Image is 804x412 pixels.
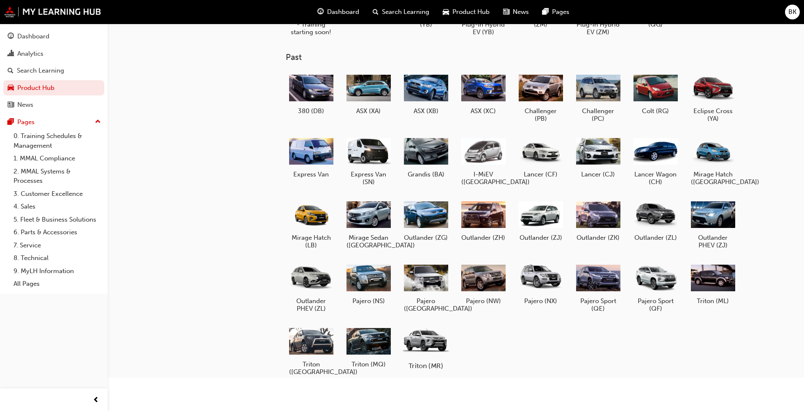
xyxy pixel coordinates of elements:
a: Mirage Sedan ([GEOGRAPHIC_DATA]) [343,196,394,252]
span: car-icon [443,7,449,17]
h5: Eclipse Cross (YA) [691,107,735,122]
a: 4. Sales [10,200,104,213]
h5: Express Van (SN) [347,171,391,186]
a: Express Van [286,133,336,182]
a: Outlander (ZJ) [515,196,566,245]
a: Pajero (NS) [343,259,394,308]
h5: Triton (ML) [691,297,735,305]
h5: Outlander (ZJ) [519,234,563,241]
h5: Outlander Plug-in Hybrid EV (ZM) [576,13,620,36]
span: BK [788,7,796,17]
a: Lancer (CF) [515,133,566,182]
h5: Challenger (PB) [519,107,563,122]
div: News [17,100,33,110]
span: guage-icon [8,33,14,41]
h5: Pajero Sport (QE) [576,297,620,312]
h5: Pajero (NX) [519,297,563,305]
h5: Outlander PHEV (ZJ) [691,234,735,249]
a: I-MiEV ([GEOGRAPHIC_DATA]) [458,133,509,189]
a: Product Hub [3,80,104,96]
span: pages-icon [542,7,549,17]
a: 2. MMAL Systems & Processes [10,165,104,187]
a: ASX (XB) [401,69,451,118]
a: Pajero Sport (QE) [573,259,623,316]
a: Triton (ML) [688,259,738,308]
a: pages-iconPages [536,3,576,21]
div: Pages [17,117,35,127]
img: mmal [4,6,101,17]
a: Outlander (ZK) [573,196,623,245]
h5: Lancer Wagon (CH) [633,171,678,186]
span: Product Hub [452,7,490,17]
h5: 380 (DB) [289,107,333,115]
button: DashboardAnalyticsSearch LearningProduct HubNews [3,27,104,114]
a: Pajero ([GEOGRAPHIC_DATA]) [401,259,451,316]
a: car-iconProduct Hub [436,3,496,21]
a: Mirage Hatch (LB) [286,196,336,252]
h5: I-MiEV ([GEOGRAPHIC_DATA]) [461,171,506,186]
span: search-icon [373,7,379,17]
a: 7. Service [10,239,104,252]
a: Outlander (ZH) [458,196,509,245]
h5: Mirage Hatch ([GEOGRAPHIC_DATA]) [691,171,735,186]
h5: Mirage Sedan ([GEOGRAPHIC_DATA]) [347,234,391,249]
a: guage-iconDashboard [311,3,366,21]
a: Lancer (CJ) [573,133,623,182]
a: 5. Fleet & Business Solutions [10,213,104,226]
h5: Triton ([GEOGRAPHIC_DATA]) [289,360,333,376]
a: Challenger (PB) [515,69,566,126]
a: 6. Parts & Accessories [10,226,104,239]
a: Outlander (ZG) [401,196,451,245]
span: pages-icon [8,119,14,126]
h5: ALL-NEW ASX - Training starting soon! [289,13,333,36]
h5: Outlander (ZL) [633,234,678,241]
a: News [3,97,104,113]
div: Dashboard [17,32,49,41]
div: Search Learning [17,66,64,76]
h5: Challenger (PC) [576,107,620,122]
h5: Pajero (NS) [347,297,391,305]
button: BK [785,5,800,19]
div: Analytics [17,49,43,59]
a: Pajero (NW) [458,259,509,308]
a: Triton (MR) [401,323,451,371]
a: search-iconSearch Learning [366,3,436,21]
h5: Lancer (CF) [519,171,563,178]
span: car-icon [8,84,14,92]
h5: Triton (MR) [402,361,449,369]
span: up-icon [95,117,101,127]
h5: Lancer (CJ) [576,171,620,178]
span: Dashboard [327,7,359,17]
h5: Eclipse Cross Plug-in Hybrid EV (YB) [461,13,506,36]
a: Mirage Hatch ([GEOGRAPHIC_DATA]) [688,133,738,189]
a: All Pages [10,277,104,290]
h5: Outlander PHEV (ZL) [289,297,333,312]
h5: Pajero (NW) [461,297,506,305]
a: Outlander PHEV (ZL) [286,259,336,316]
a: Eclipse Cross (YA) [688,69,738,126]
button: Pages [3,114,104,130]
h5: Mirage Hatch (LB) [289,234,333,249]
a: Express Van (SN) [343,133,394,189]
a: 0. Training Schedules & Management [10,130,104,152]
h5: ASX (XA) [347,107,391,115]
h5: Grandis (BA) [404,171,448,178]
a: 8. Technical [10,252,104,265]
span: Search Learning [382,7,429,17]
a: Colt (RG) [630,69,681,118]
a: 1. MMAL Compliance [10,152,104,165]
span: prev-icon [93,395,99,406]
a: 3. Customer Excellence [10,187,104,201]
a: Grandis (BA) [401,133,451,182]
h5: Triton (MQ) [347,360,391,368]
a: Pajero (NX) [515,259,566,308]
span: News [513,7,529,17]
a: news-iconNews [496,3,536,21]
h3: Past [286,52,765,62]
span: Pages [552,7,569,17]
h5: Colt (RG) [633,107,678,115]
a: Lancer Wagon (CH) [630,133,681,189]
a: ASX (XC) [458,69,509,118]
